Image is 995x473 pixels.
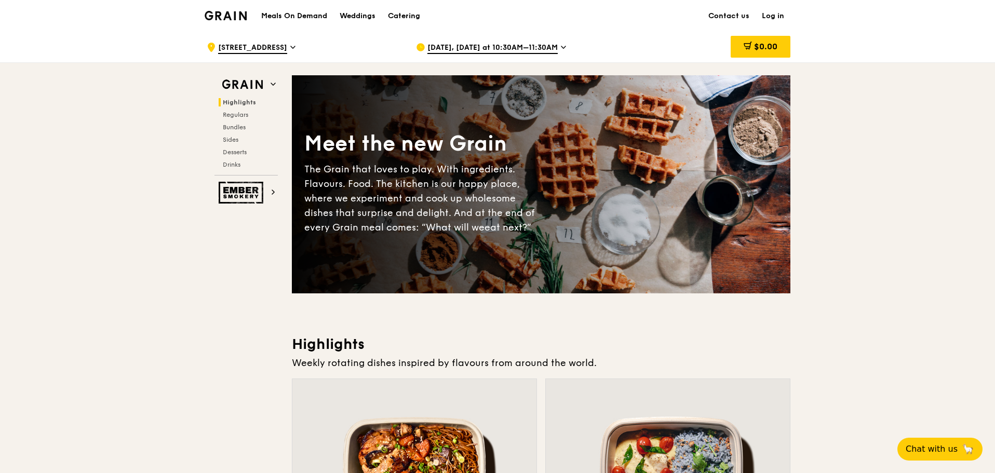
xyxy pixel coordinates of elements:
a: Weddings [333,1,382,32]
div: Weekly rotating dishes inspired by flavours from around the world. [292,356,790,370]
span: Chat with us [906,443,958,455]
button: Chat with us🦙 [897,438,983,461]
div: Catering [388,1,420,32]
span: $0.00 [754,42,777,51]
div: The Grain that loves to play. With ingredients. Flavours. Food. The kitchen is our happy place, w... [304,162,541,235]
span: Highlights [223,99,256,106]
a: Catering [382,1,426,32]
span: eat next?” [485,222,531,233]
img: Grain [205,11,247,20]
span: Sides [223,136,238,143]
span: 🦙 [962,443,974,455]
span: Drinks [223,161,240,168]
span: [DATE], [DATE] at 10:30AM–11:30AM [427,43,558,54]
div: Meet the new Grain [304,130,541,158]
span: Regulars [223,111,248,118]
a: Log in [756,1,790,32]
a: Contact us [702,1,756,32]
span: [STREET_ADDRESS] [218,43,287,54]
span: Bundles [223,124,246,131]
img: Ember Smokery web logo [219,182,266,204]
img: Grain web logo [219,75,266,94]
div: Weddings [340,1,375,32]
h3: Highlights [292,335,790,354]
h1: Meals On Demand [261,11,327,21]
span: Desserts [223,148,247,156]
